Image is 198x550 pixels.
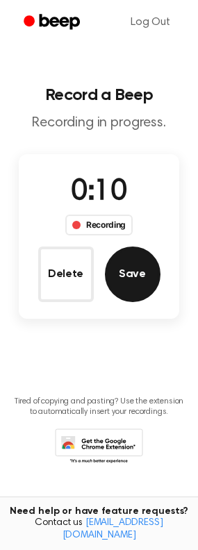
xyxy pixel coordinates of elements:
[105,247,160,302] button: Save Audio Record
[11,87,187,103] h1: Record a Beep
[8,517,190,542] span: Contact us
[11,115,187,132] p: Recording in progress.
[117,6,184,39] a: Log Out
[71,178,126,207] span: 0:10
[14,9,92,36] a: Beep
[65,215,133,235] div: Recording
[11,397,187,417] p: Tired of copying and pasting? Use the extension to automatically insert your recordings.
[38,247,94,302] button: Delete Audio Record
[63,518,163,540] a: [EMAIL_ADDRESS][DOMAIN_NAME]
